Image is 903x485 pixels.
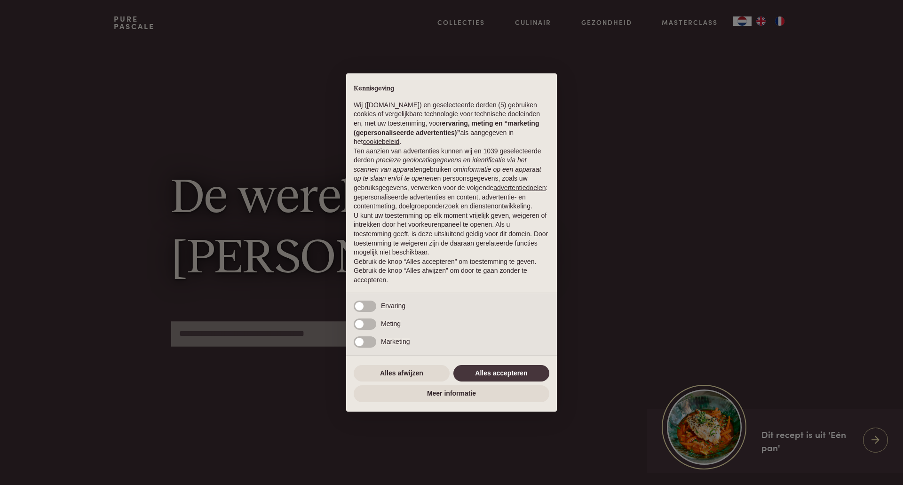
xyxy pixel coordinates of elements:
span: Marketing [381,338,410,345]
button: Meer informatie [354,385,549,402]
strong: ervaring, meting en “marketing (gepersonaliseerde advertenties)” [354,119,539,136]
em: precieze geolocatiegegevens en identificatie via het scannen van apparaten [354,156,526,173]
em: informatie op een apparaat op te slaan en/of te openen [354,166,541,183]
span: Meting [381,320,401,327]
p: Gebruik de knop “Alles accepteren” om toestemming te geven. Gebruik de knop “Alles afwijzen” om d... [354,257,549,285]
a: cookiebeleid [363,138,399,145]
button: Alles accepteren [453,365,549,382]
p: Wij ([DOMAIN_NAME]) en geselecteerde derden (5) gebruiken cookies of vergelijkbare technologie vo... [354,101,549,147]
button: advertentiedoelen [493,183,546,193]
button: Alles afwijzen [354,365,450,382]
p: Ten aanzien van advertenties kunnen wij en 1039 geselecteerde gebruiken om en persoonsgegevens, z... [354,147,549,211]
span: Ervaring [381,302,405,310]
button: derden [354,156,374,165]
h2: Kennisgeving [354,85,549,93]
p: U kunt uw toestemming op elk moment vrijelijk geven, weigeren of intrekken door het voorkeurenpan... [354,211,549,257]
